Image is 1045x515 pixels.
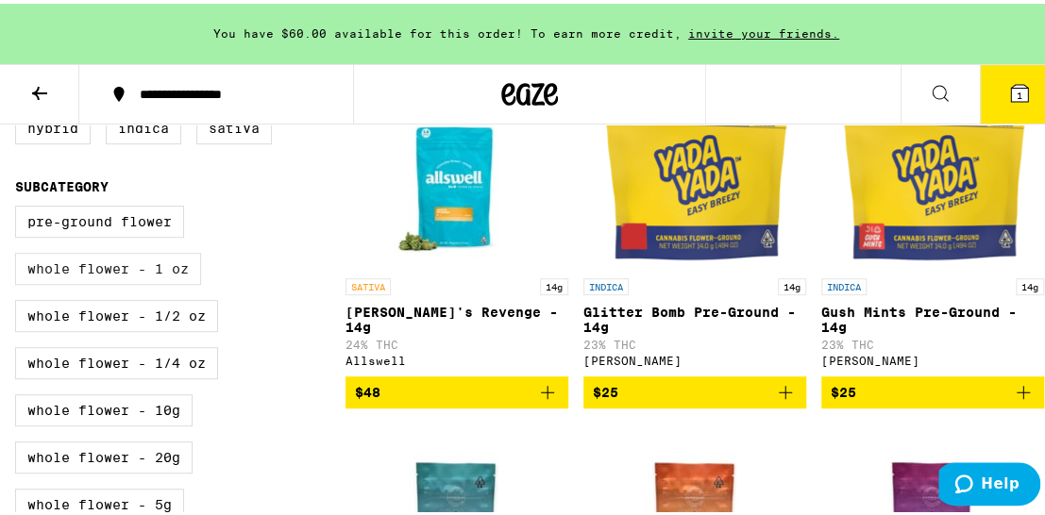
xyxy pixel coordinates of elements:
p: INDICA [821,274,867,291]
label: Whole Flower - 1/2 oz [15,296,218,328]
span: invite your friends. [682,24,846,36]
span: You have $60.00 available for this order! To earn more credit, [213,24,682,36]
div: Allswell [346,351,568,363]
span: 1 [1017,86,1022,97]
p: Glitter Bomb Pre-Ground - 14g [583,301,806,331]
a: Open page for Gush Mints Pre-Ground - 14g from Yada Yada [821,76,1044,373]
legend: Subcategory [15,175,109,191]
p: 14g [540,274,568,291]
label: Hybrid [15,108,91,141]
img: Yada Yada - Gush Mints Pre-Ground - 14g [838,76,1027,265]
a: Open page for Glitter Bomb Pre-Ground - 14g from Yada Yada [583,76,806,373]
p: 14g [1016,274,1044,291]
button: Add to bag [821,373,1044,405]
label: Whole Flower - 1/4 oz [15,343,218,375]
p: SATIVA [346,274,391,291]
div: [PERSON_NAME] [821,351,1044,363]
iframe: Opens a widget where you can find more information [938,458,1040,506]
label: Indica [106,108,181,141]
p: 23% THC [583,335,806,347]
p: INDICA [583,274,629,291]
label: Whole Flower - 1 oz [15,249,201,281]
p: 24% THC [346,335,568,347]
label: Whole Flower - 10g [15,390,193,423]
button: Add to bag [346,373,568,405]
a: Open page for Jack's Revenge - 14g from Allswell [346,76,568,373]
label: Whole Flower - 20g [15,438,193,470]
label: Sativa [196,108,272,141]
img: Allswell - Jack's Revenge - 14g [362,76,551,265]
span: $48 [355,381,380,396]
p: 14g [778,274,806,291]
button: Add to bag [583,373,806,405]
p: 23% THC [821,335,1044,347]
p: Gush Mints Pre-Ground - 14g [821,301,1044,331]
p: [PERSON_NAME]'s Revenge - 14g [346,301,568,331]
img: Yada Yada - Glitter Bomb Pre-Ground - 14g [600,76,789,265]
div: [PERSON_NAME] [583,351,806,363]
span: $25 [831,381,856,396]
span: $25 [593,381,618,396]
label: Pre-ground Flower [15,202,184,234]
